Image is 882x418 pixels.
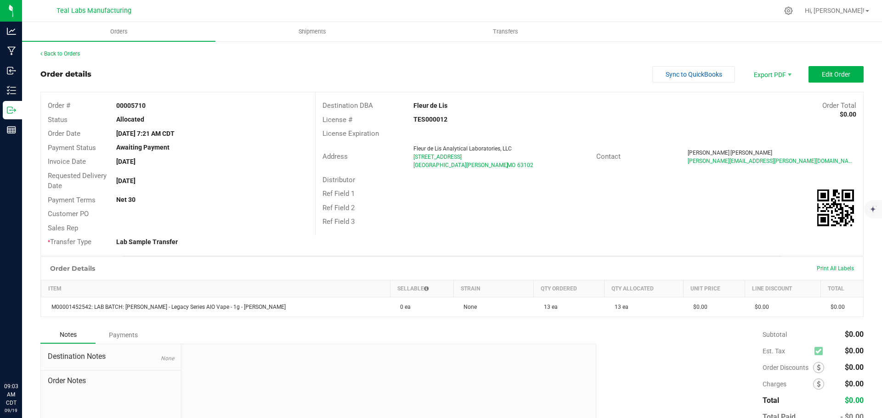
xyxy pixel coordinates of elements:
[822,71,850,78] span: Edit Order
[48,116,68,124] span: Status
[22,22,215,41] a: Orders
[322,204,355,212] span: Ref Field 2
[666,71,722,78] span: Sync to QuickBooks
[750,304,769,310] span: $0.00
[7,66,16,75] inline-svg: Inbound
[322,116,352,124] span: License #
[7,86,16,95] inline-svg: Inventory
[4,407,18,414] p: 09/19
[116,158,136,165] strong: [DATE]
[116,144,170,151] strong: Awaiting Payment
[116,130,175,137] strong: [DATE] 7:21 AM CDT
[744,66,799,83] li: Export PDF
[730,150,772,156] span: [PERSON_NAME]
[413,154,462,160] span: [STREET_ADDRESS]
[41,280,390,297] th: Item
[322,129,379,138] span: License Expiration
[322,101,373,110] span: Destination DBA
[688,158,858,164] span: [PERSON_NAME][EMAIL_ADDRESS][PERSON_NAME][DOMAIN_NAME]
[459,304,477,310] span: None
[57,7,131,15] span: Teal Labs Manufacturing
[322,152,348,161] span: Address
[98,28,140,36] span: Orders
[413,145,512,152] span: Fleur de Lis Analytical Laboratories, LLC
[7,46,16,56] inline-svg: Manufacturing
[817,189,854,226] qrcode: 00005710
[27,343,38,354] iframe: Resource center unread badge
[48,129,80,138] span: Order Date
[763,396,779,405] span: Total
[763,380,813,388] span: Charges
[40,50,80,57] a: Back to Orders
[413,116,447,123] strong: TES000012
[763,331,787,338] span: Subtotal
[539,304,558,310] span: 13 ea
[116,116,144,123] strong: Allocated
[845,396,864,405] span: $0.00
[652,66,735,83] button: Sync to QuickBooks
[409,22,602,41] a: Transfers
[40,326,96,344] div: Notes
[48,375,174,386] span: Order Notes
[50,265,95,272] h1: Order Details
[48,144,96,152] span: Payment Status
[286,28,339,36] span: Shipments
[820,280,863,297] th: Total
[48,238,91,246] span: Transfer Type
[763,347,811,355] span: Est. Tax
[817,265,854,272] span: Print All Labels
[605,280,684,297] th: Qty Allocated
[48,172,107,190] span: Requested Delivery Date
[48,210,89,218] span: Customer PO
[9,345,37,372] iframe: Resource center
[96,327,151,343] div: Payments
[814,345,827,357] span: Calculate excise tax
[805,7,865,14] span: Hi, [PERSON_NAME]!
[116,102,146,109] strong: 00005710
[322,176,355,184] span: Distributor
[7,106,16,115] inline-svg: Outbound
[48,157,86,166] span: Invoice Date
[822,101,856,110] span: Order Total
[845,379,864,388] span: $0.00
[745,280,820,297] th: Line Discount
[116,238,178,245] strong: Lab Sample Transfer
[116,177,136,184] strong: [DATE]
[48,224,78,232] span: Sales Rep
[48,101,70,110] span: Order #
[610,304,628,310] span: 13 ea
[845,346,864,355] span: $0.00
[322,189,355,198] span: Ref Field 1
[817,189,854,226] img: Scan me!
[783,6,794,15] div: Manage settings
[40,69,91,80] div: Order details
[215,22,409,41] a: Shipments
[688,150,729,156] span: [PERSON_NAME]
[840,111,856,118] strong: $0.00
[48,351,174,362] span: Destination Notes
[47,304,286,310] span: M00001452542: LAB BATCH: [PERSON_NAME] - Legacy Series AIO Vape - 1g - [PERSON_NAME]
[322,217,355,226] span: Ref Field 3
[48,196,96,204] span: Payment Terms
[517,162,533,168] span: 63102
[845,330,864,339] span: $0.00
[4,382,18,407] p: 09:03 AM CDT
[7,27,16,36] inline-svg: Analytics
[689,304,707,310] span: $0.00
[507,162,515,168] span: MO
[453,280,534,297] th: Strain
[116,196,136,203] strong: Net 30
[7,125,16,134] inline-svg: Reports
[808,66,864,83] button: Edit Order
[596,152,621,161] span: Contact
[390,280,453,297] th: Sellable
[826,304,845,310] span: $0.00
[413,162,508,168] span: [GEOGRAPHIC_DATA][PERSON_NAME]
[413,102,447,109] strong: Fleur de Lis
[161,355,174,362] span: None
[683,280,745,297] th: Unit Price
[506,162,507,168] span: ,
[481,28,531,36] span: Transfers
[534,280,605,297] th: Qty Ordered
